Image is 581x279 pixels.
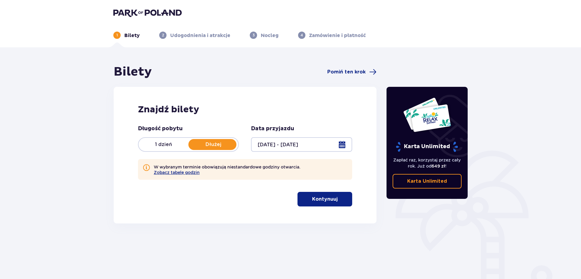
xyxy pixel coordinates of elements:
[395,141,459,152] p: Karta Unlimited
[393,174,462,189] a: Karta Unlimited
[124,32,140,39] p: Bilety
[138,125,183,132] p: Długość pobytu
[301,32,303,38] p: 4
[113,32,140,39] div: 1Bilety
[159,32,230,39] div: 2Udogodnienia i atrakcje
[250,32,279,39] div: 3Nocleg
[297,192,352,206] button: Kontynuuj
[393,157,462,169] p: Zapłać raz, korzystaj przez cały rok. Już od !
[139,141,188,148] p: 1 dzień
[298,32,366,39] div: 4Zamówienie i płatność
[154,170,200,175] button: Zobacz tabelę godzin
[253,32,255,38] p: 3
[431,164,445,168] span: 649 zł
[188,141,238,148] p: Dłużej
[162,32,164,38] p: 2
[327,69,366,75] span: Pomiń ten krok
[114,64,152,80] h1: Bilety
[170,32,230,39] p: Udogodnienia i atrakcje
[154,164,301,175] p: W wybranym terminie obowiązują niestandardowe godziny otwarcia.
[312,196,338,202] p: Kontynuuj
[113,9,182,17] img: Park of Poland logo
[251,125,294,132] p: Data przyjazdu
[403,97,451,132] img: Dwie karty całoroczne do Suntago z napisem 'UNLIMITED RELAX', na białym tle z tropikalnymi liśćmi...
[327,68,376,76] a: Pomiń ten krok
[261,32,279,39] p: Nocleg
[138,104,352,115] h2: Znajdź bilety
[309,32,366,39] p: Zamówienie i płatność
[116,32,118,38] p: 1
[407,178,447,185] p: Karta Unlimited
